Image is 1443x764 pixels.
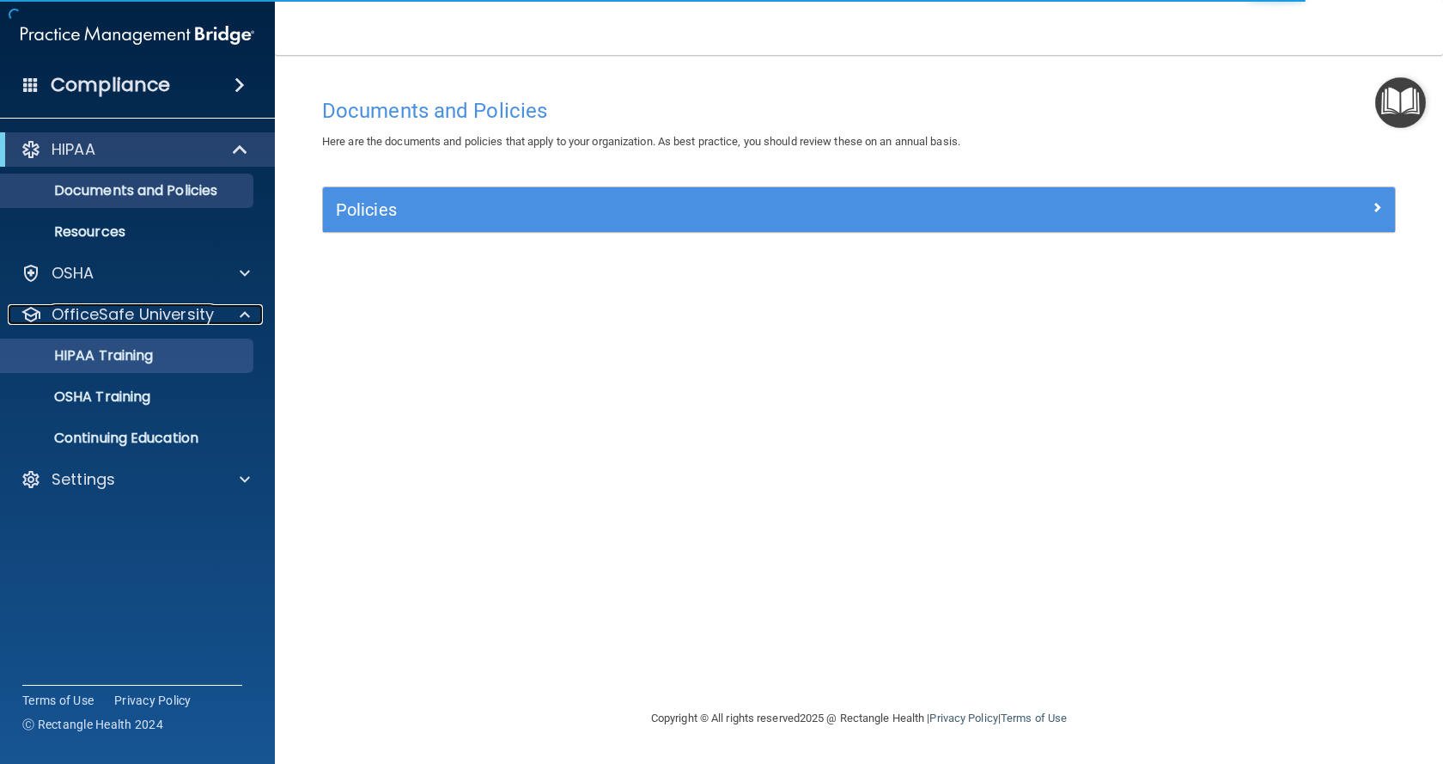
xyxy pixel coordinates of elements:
[1001,712,1067,724] a: Terms of Use
[11,430,246,447] p: Continuing Education
[336,196,1382,223] a: Policies
[1375,77,1426,128] button: Open Resource Center
[929,712,997,724] a: Privacy Policy
[11,388,150,406] p: OSHA Training
[11,223,246,241] p: Resources
[21,263,250,284] a: OSHA
[322,135,960,148] span: Here are the documents and policies that apply to your organization. As best practice, you should...
[21,469,250,490] a: Settings
[22,692,94,709] a: Terms of Use
[114,692,192,709] a: Privacy Policy
[11,347,153,364] p: HIPAA Training
[11,182,246,199] p: Documents and Policies
[52,139,95,160] p: HIPAA
[52,304,214,325] p: OfficeSafe University
[51,73,170,97] h4: Compliance
[21,18,254,52] img: PMB logo
[545,691,1172,746] div: Copyright © All rights reserved 2025 @ Rectangle Health | |
[322,100,1396,122] h4: Documents and Policies
[22,716,163,733] span: Ⓒ Rectangle Health 2024
[21,139,249,160] a: HIPAA
[336,200,1114,219] h5: Policies
[52,263,94,284] p: OSHA
[21,304,250,325] a: OfficeSafe University
[52,469,115,490] p: Settings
